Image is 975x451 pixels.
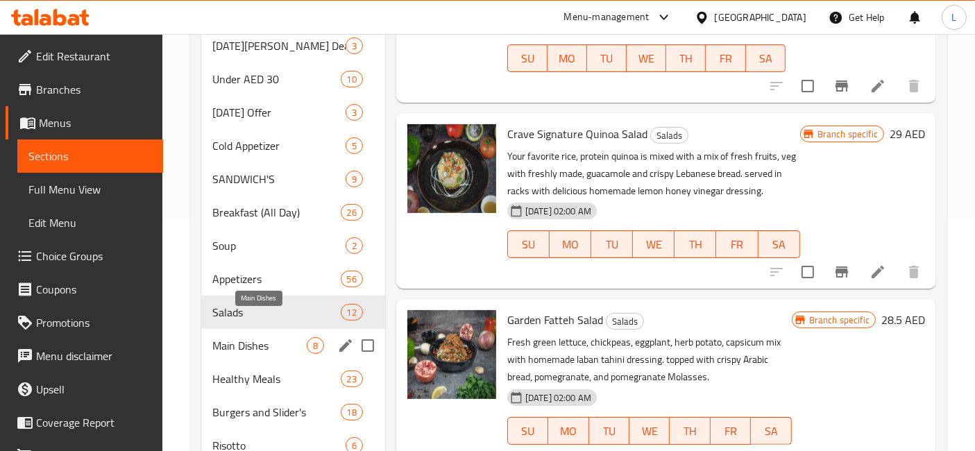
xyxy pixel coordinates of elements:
button: FR [706,44,745,72]
a: Sections [17,139,163,173]
div: Main Dishes8edit [201,329,385,362]
button: WE [629,417,670,445]
span: SA [752,49,780,69]
span: 10 [341,73,362,86]
div: Appetizers56 [201,262,385,296]
span: Edit Restaurant [36,48,152,65]
span: WE [638,235,669,255]
a: Choice Groups [6,239,163,273]
button: TH [666,44,706,72]
button: WE [633,230,675,258]
span: SA [764,235,795,255]
button: SA [758,230,800,258]
div: Salads [650,127,688,144]
button: WE [627,44,666,72]
button: SU [507,44,548,72]
a: Edit Menu [17,206,163,239]
span: [DATE] 02:00 AM [520,205,597,218]
a: Branches [6,73,163,106]
span: 23 [341,373,362,386]
span: MO [553,49,582,69]
span: 56 [341,273,362,286]
span: TH [672,49,700,69]
a: Coverage Report [6,406,163,439]
p: Your favorite rice, protein quinoa is mixed with a mix of fresh fruits, veg with freshly made, gu... [507,148,800,200]
p: Fresh green lettuce, chickpeas, eggplant, herb potato, capsicum mix with homemade laban tahini dr... [507,334,792,386]
div: items [341,404,363,420]
div: items [307,337,324,354]
span: SA [756,421,786,441]
a: Edit menu item [870,78,886,94]
a: Promotions [6,306,163,339]
button: TU [589,417,629,445]
span: SU [514,49,542,69]
span: Garden Fatteh Salad [507,309,603,330]
button: TH [675,230,716,258]
span: Coverage Report [36,414,152,431]
span: 3 [346,106,362,119]
div: Salads [606,313,644,330]
button: SA [746,44,786,72]
span: Breakfast (All Day) [212,204,340,221]
span: 2 [346,239,362,253]
img: Garden Fatteh Salad [407,310,496,399]
div: items [341,204,363,221]
span: [DATE] Offer [212,104,346,121]
span: WE [632,49,661,69]
button: TU [591,230,633,258]
span: 5 [346,139,362,153]
span: 3 [346,40,362,53]
div: Salads12 [201,296,385,329]
span: Full Menu View [28,181,152,198]
a: Edit menu item [870,264,886,280]
div: Soup2 [201,229,385,262]
span: Burgers and Slider's [212,404,340,420]
span: Choice Groups [36,248,152,264]
span: [DATE] 02:00 AM [520,391,597,405]
div: [GEOGRAPHIC_DATA] [715,10,806,25]
span: Promotions [36,314,152,331]
span: 8 [307,339,323,352]
button: delete [897,255,931,289]
span: SU [514,235,544,255]
span: Upsell [36,381,152,398]
a: Menus [6,106,163,139]
a: Menu disclaimer [6,339,163,373]
div: Cold Appetizer5 [201,129,385,162]
span: Healthy Meals [212,371,340,387]
span: Under AED 30 [212,71,340,87]
div: items [341,304,363,321]
span: Sections [28,148,152,164]
div: items [346,137,363,154]
span: Select to update [793,71,822,101]
div: Breakfast (All Day)26 [201,196,385,229]
span: Salads [212,304,340,321]
span: Menus [39,114,152,131]
span: SANDWICH'S [212,171,346,187]
div: Ramadan Offer [212,104,346,121]
button: TU [587,44,627,72]
h6: 28.5 AED [881,310,925,330]
button: MO [550,230,591,258]
div: Burgers and Slider's18 [201,395,385,429]
button: MO [548,44,587,72]
button: Branch-specific-item [825,255,858,289]
span: TU [597,235,627,255]
div: Appetizers [212,271,340,287]
span: TU [595,421,624,441]
span: FR [722,235,752,255]
div: items [346,237,363,254]
a: Edit Restaurant [6,40,163,73]
span: Crave Signature Quinoa Salad [507,124,647,144]
button: FR [711,417,751,445]
button: Branch-specific-item [825,69,858,103]
span: MO [555,235,586,255]
span: Branch specific [812,128,883,141]
h6: 29 AED [890,124,925,144]
div: [DATE] Offer3 [201,96,385,129]
button: delete [897,69,931,103]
